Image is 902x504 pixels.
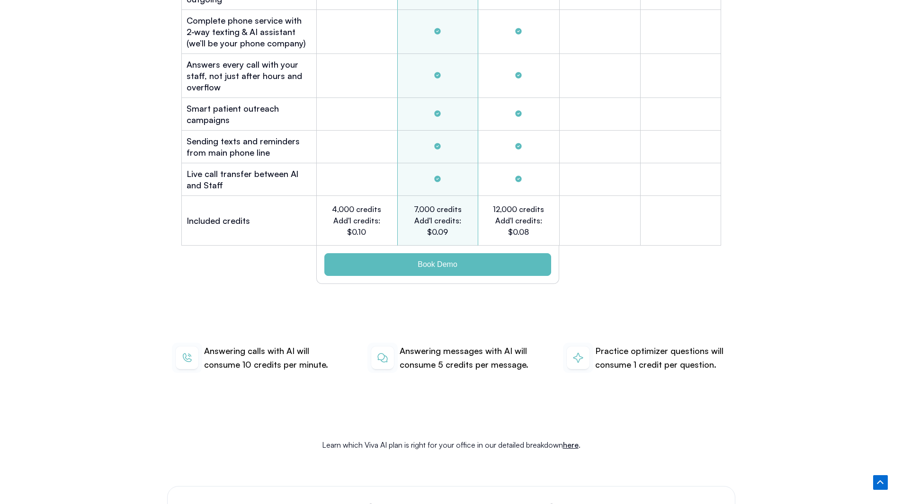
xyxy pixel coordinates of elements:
[204,344,339,372] p: Answering calls with AI will consume 10 credits per minute.
[595,344,730,372] p: Practice optimizer questions will consume 1 credit per question.
[187,135,312,158] h2: Sending texts and reminders from main phone line
[187,168,312,191] h2: Live call transfer between Al and Staff
[492,203,545,238] h2: 12,000 credits Add'l credits: $0.08
[187,15,312,49] h2: Complete phone service with 2-way texting & AI assistant (we’ll be your phone company)
[563,440,579,450] a: here
[172,439,731,451] p: Learn which Viva AI plan is right for your office in our detailed breakdown .
[324,253,551,276] a: Book Demo
[418,261,457,268] span: Book Demo
[400,344,535,372] p: Answering messages with AI will consume 5 credits per message.
[187,59,312,93] h2: Answers every call with your staff, not just after hours and overflow
[330,203,383,238] h2: 4,000 credits Add'l credits: $0.10
[411,203,464,238] h2: 7,000 credits Add'l credits: $0.09
[187,103,312,125] h2: Smart patient outreach campaigns
[187,215,250,226] h2: Included credits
